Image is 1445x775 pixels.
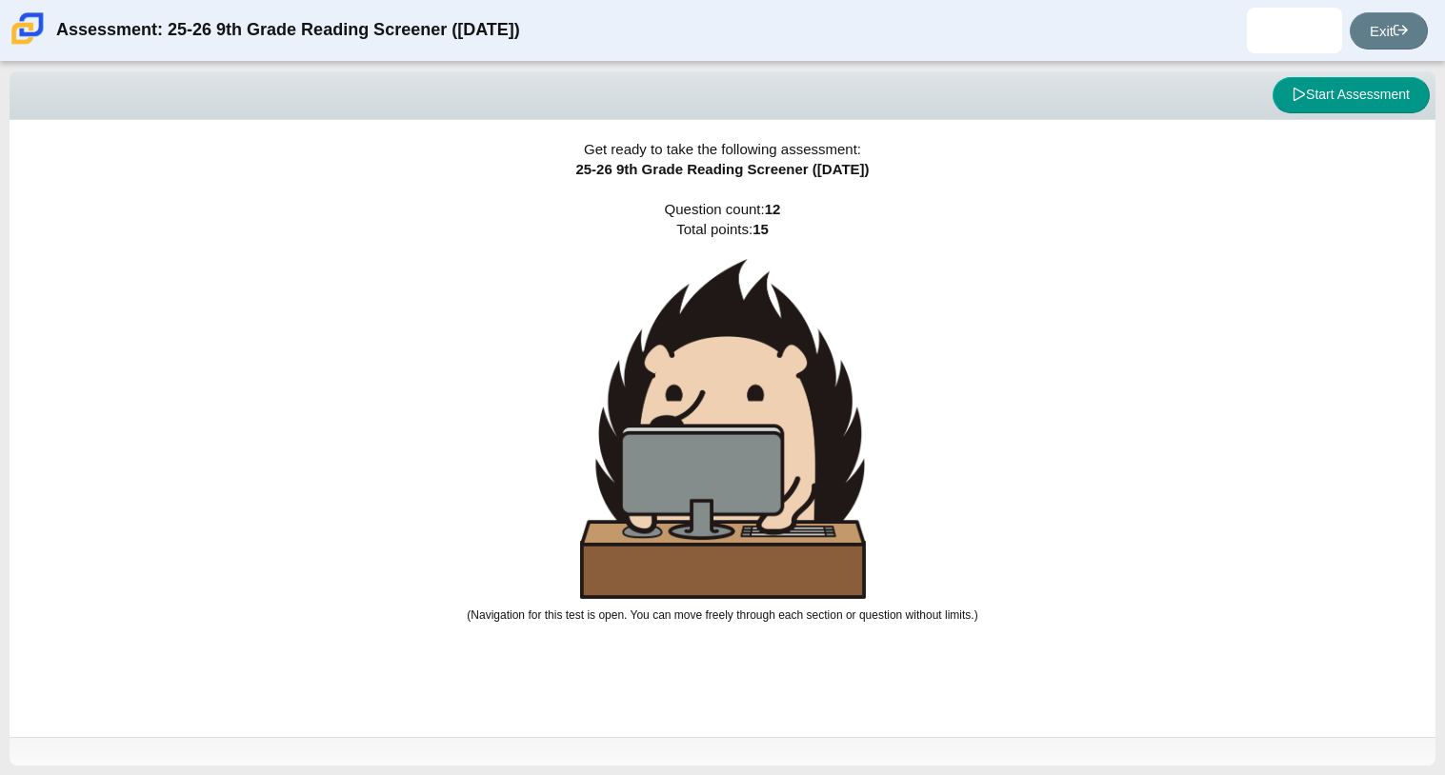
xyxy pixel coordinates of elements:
[8,35,48,51] a: Carmen School of Science & Technology
[1273,77,1430,113] button: Start Assessment
[575,161,869,177] span: 25-26 9th Grade Reading Screener ([DATE])
[1350,12,1428,50] a: Exit
[467,608,977,622] small: (Navigation for this test is open. You can move freely through each section or question without l...
[8,9,48,49] img: Carmen School of Science & Technology
[56,8,520,53] div: Assessment: 25-26 9th Grade Reading Screener ([DATE])
[765,201,781,217] b: 12
[753,221,769,237] b: 15
[1279,15,1310,46] img: isaias.randolph.o1Ciu0
[580,259,866,599] img: hedgehog-behind-computer-large.png
[467,201,977,622] span: Question count: Total points:
[584,141,861,157] span: Get ready to take the following assessment:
